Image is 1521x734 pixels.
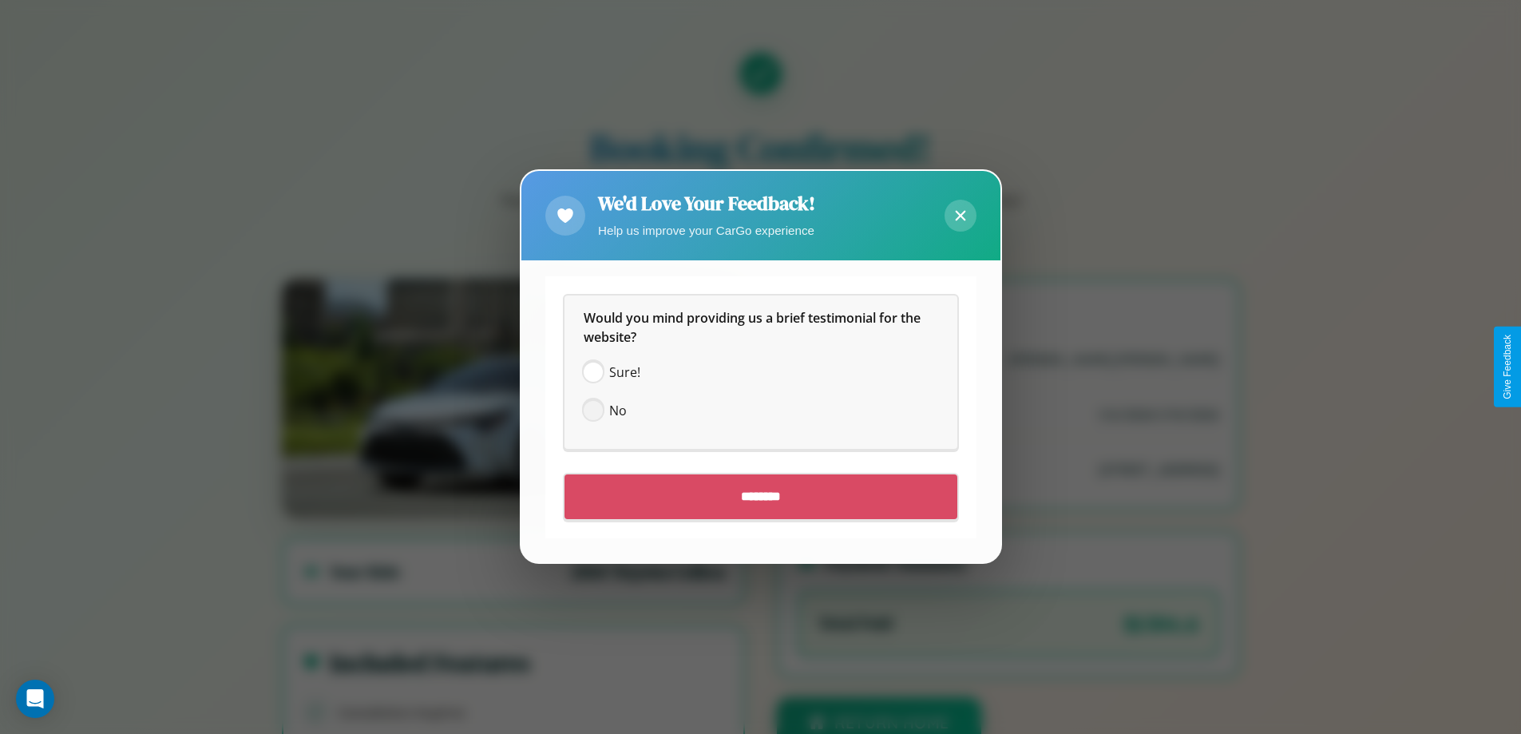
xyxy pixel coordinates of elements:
div: Give Feedback [1502,335,1513,399]
span: Sure! [609,363,640,383]
p: Help us improve your CarGo experience [598,220,815,241]
div: Open Intercom Messenger [16,680,54,718]
span: Would you mind providing us a brief testimonial for the website? [584,310,924,347]
span: No [609,402,627,421]
h2: We'd Love Your Feedback! [598,190,815,216]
